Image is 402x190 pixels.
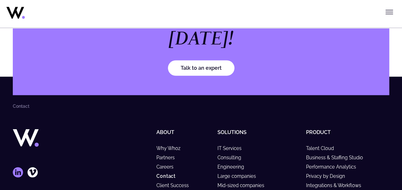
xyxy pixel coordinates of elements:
[168,60,234,76] a: Talk to an expert
[156,155,180,160] a: Partners
[156,173,181,179] a: Contact
[156,129,212,135] h5: About
[217,146,247,151] a: IT Services
[306,146,339,151] a: Talent Cloud
[383,6,396,19] button: Toggle menu
[217,173,262,179] a: Large companies
[217,164,250,170] a: Engineering
[217,183,270,188] a: Mid-sized companies
[156,183,194,188] a: Client Success
[156,164,179,170] a: Careers
[217,129,301,135] h5: Solutions
[217,155,247,160] a: Consulting
[156,146,186,151] a: Why Whoz
[360,148,393,181] iframe: Chatbot
[306,164,361,170] a: Performance Analytics
[306,173,351,179] a: Privacy by Design
[13,104,29,109] li: Contact
[306,183,367,188] a: Integrations & Workflows
[306,155,368,160] a: Business & Staffing Studio
[306,129,330,135] a: Product
[13,104,389,109] nav: Breadcrumbs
